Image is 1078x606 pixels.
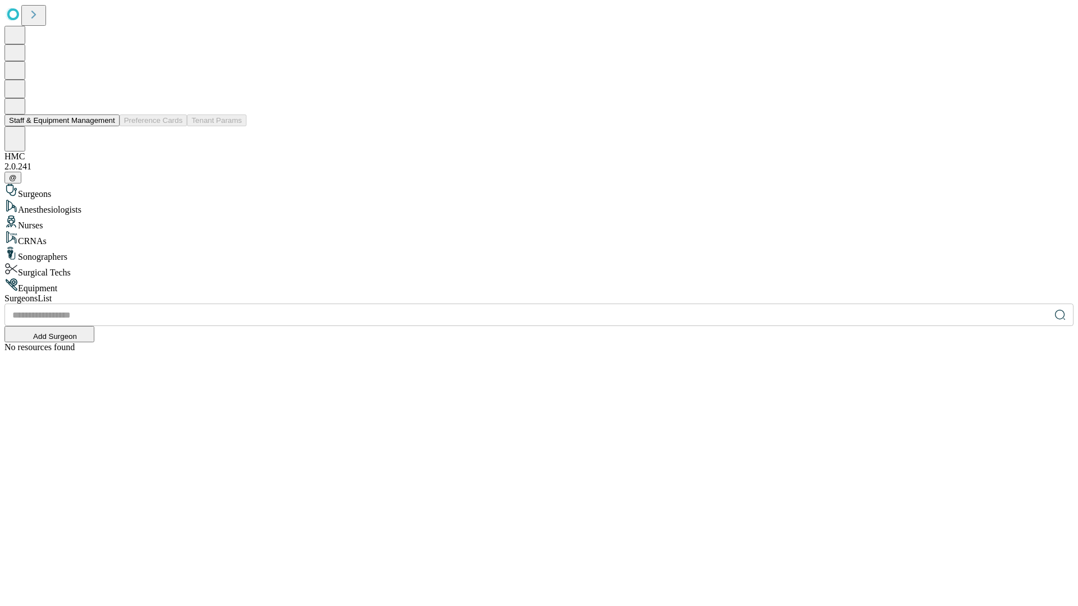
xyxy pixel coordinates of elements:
[33,332,77,341] span: Add Surgeon
[4,231,1074,246] div: CRNAs
[4,342,1074,352] div: No resources found
[4,262,1074,278] div: Surgical Techs
[187,114,246,126] button: Tenant Params
[4,326,94,342] button: Add Surgeon
[4,172,21,183] button: @
[4,215,1074,231] div: Nurses
[4,293,1074,304] div: Surgeons List
[4,162,1074,172] div: 2.0.241
[120,114,187,126] button: Preference Cards
[4,183,1074,199] div: Surgeons
[4,151,1074,162] div: HMC
[4,246,1074,262] div: Sonographers
[4,114,120,126] button: Staff & Equipment Management
[4,199,1074,215] div: Anesthesiologists
[4,278,1074,293] div: Equipment
[9,173,17,182] span: @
